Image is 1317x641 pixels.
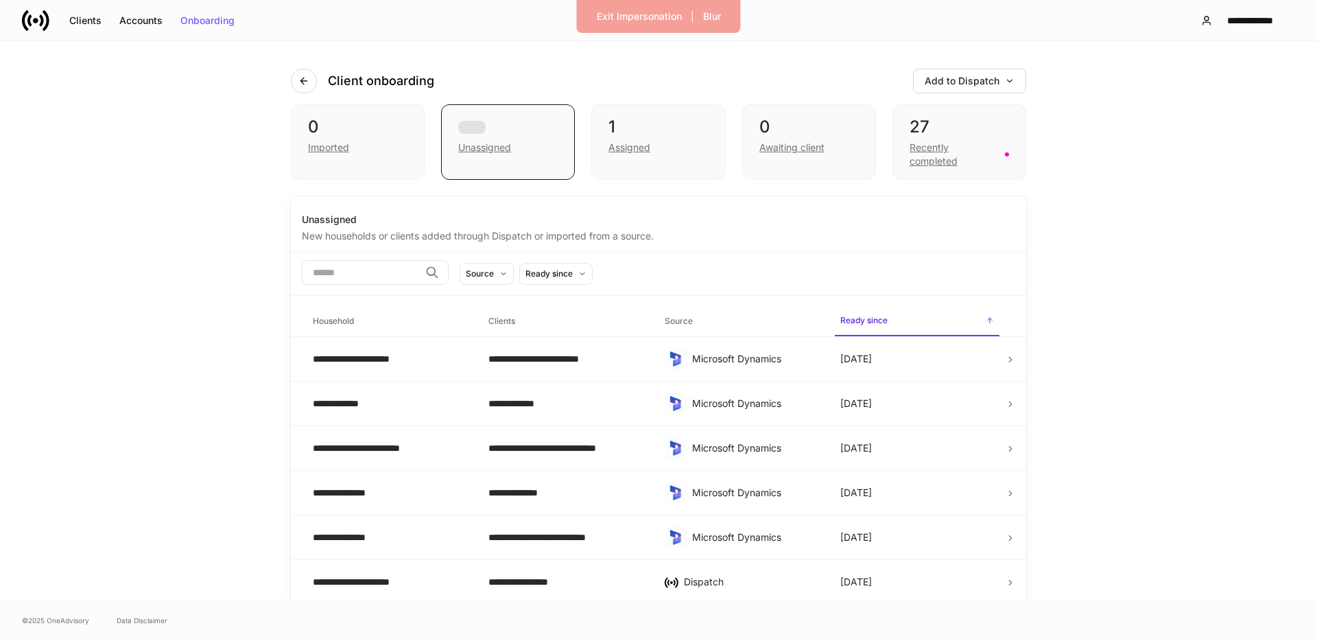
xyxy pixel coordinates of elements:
[840,352,872,366] p: [DATE]
[840,575,872,589] p: [DATE]
[759,141,824,154] div: Awaiting client
[458,141,511,154] div: Unassigned
[291,104,425,180] div: 0Imported
[742,104,876,180] div: 0Awaiting client
[525,267,573,280] div: Ready since
[22,615,89,626] span: © 2025 OneAdvisory
[913,69,1026,93] button: Add to Dispatch
[835,307,999,336] span: Ready since
[759,116,859,138] div: 0
[667,440,684,456] img: sIOyOZvWb5kUEAwh5D03bPzsWHrUXBSdsWHDhg8Ma8+nBQBvlija69eFAv+snJUCyn8AqO+ElBnIpgMAAAAASUVORK5CYII=
[692,531,818,544] div: Microsoft Dynamics
[840,441,872,455] p: [DATE]
[925,76,1015,86] div: Add to Dispatch
[667,529,684,546] img: sIOyOZvWb5kUEAwh5D03bPzsWHrUXBSdsWHDhg8Ma8+nBQBvlija69eFAv+snJUCyn8AqO+ElBnIpgMAAAAASUVORK5CYII=
[608,116,708,138] div: 1
[910,141,997,168] div: Recently completed
[665,314,693,327] h6: Source
[488,314,515,327] h6: Clients
[328,73,434,89] h4: Client onboarding
[588,5,691,27] button: Exit Impersonation
[892,104,1026,180] div: 27Recently completed
[703,12,721,21] div: Blur
[308,141,349,154] div: Imported
[667,485,684,501] img: sIOyOZvWb5kUEAwh5D03bPzsWHrUXBSdsWHDhg8Ma8+nBQBvlija69eFAv+snJUCyn8AqO+ElBnIpgMAAAAASUVORK5CYII=
[692,397,818,410] div: Microsoft Dynamics
[692,486,818,500] div: Microsoft Dynamics
[591,104,725,180] div: 1Assigned
[117,615,167,626] a: Data Disclaimer
[119,16,163,25] div: Accounts
[840,397,872,410] p: [DATE]
[460,263,514,285] button: Source
[692,441,818,455] div: Microsoft Dynamics
[483,307,648,336] span: Clients
[110,10,171,32] button: Accounts
[441,104,575,180] div: Unassigned
[69,16,102,25] div: Clients
[840,314,888,327] h6: Ready since
[667,351,684,367] img: sIOyOZvWb5kUEAwh5D03bPzsWHrUXBSdsWHDhg8Ma8+nBQBvlija69eFAv+snJUCyn8AqO+ElBnIpgMAAAAASUVORK5CYII=
[840,531,872,544] p: [DATE]
[659,307,824,336] span: Source
[684,575,818,589] div: Dispatch
[307,307,472,336] span: Household
[597,12,682,21] div: Exit Impersonation
[694,5,730,27] button: Blur
[667,395,684,412] img: sIOyOZvWb5kUEAwh5D03bPzsWHrUXBSdsWHDhg8Ma8+nBQBvlija69eFAv+snJUCyn8AqO+ElBnIpgMAAAAASUVORK5CYII=
[302,213,1015,226] div: Unassigned
[608,141,650,154] div: Assigned
[840,486,872,500] p: [DATE]
[466,267,494,280] div: Source
[692,352,818,366] div: Microsoft Dynamics
[308,116,407,138] div: 0
[180,16,235,25] div: Onboarding
[519,263,593,285] button: Ready since
[313,314,354,327] h6: Household
[60,10,110,32] button: Clients
[302,226,1015,243] div: New households or clients added through Dispatch or imported from a source.
[171,10,244,32] button: Onboarding
[910,116,1009,138] div: 27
